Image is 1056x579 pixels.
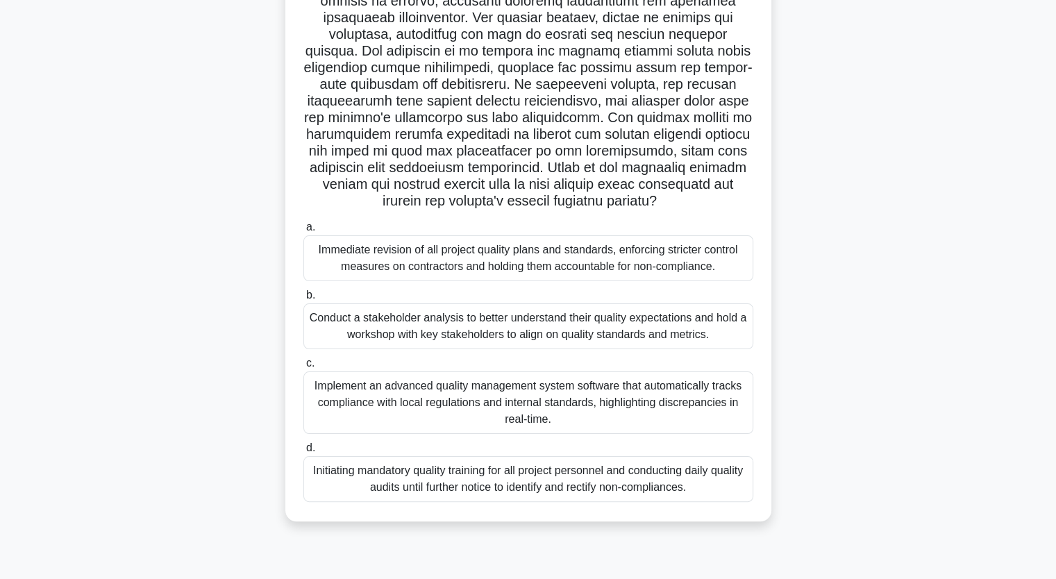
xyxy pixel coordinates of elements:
[306,357,315,369] span: c.
[306,289,315,301] span: b.
[303,456,753,502] div: Initiating mandatory quality training for all project personnel and conducting daily quality audi...
[303,303,753,349] div: Conduct a stakeholder analysis to better understand their quality expectations and hold a worksho...
[306,221,315,233] span: a.
[303,371,753,434] div: Implement an advanced quality management system software that automatically tracks compliance wit...
[306,442,315,453] span: d.
[303,235,753,281] div: Immediate revision of all project quality plans and standards, enforcing stricter control measure...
